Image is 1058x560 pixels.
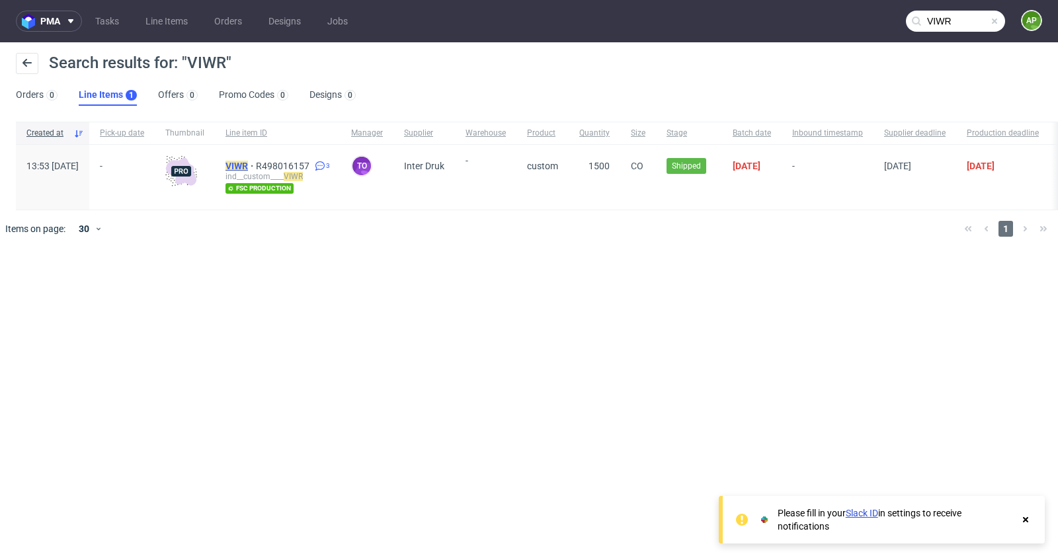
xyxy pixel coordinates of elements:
div: ind__custom____ [225,171,330,182]
a: VIWR [225,161,256,171]
span: Warehouse [466,128,506,139]
div: 1 [129,91,134,100]
span: - [466,155,506,194]
span: Quantity [579,128,610,139]
span: Line item ID [225,128,330,139]
span: fsc production [225,183,294,194]
div: 0 [280,91,285,100]
figcaption: to [352,157,371,175]
span: - [100,161,144,194]
span: Supplier [404,128,444,139]
span: CO [631,161,643,171]
a: Orders0 [16,85,58,106]
a: Line Items1 [79,85,137,106]
a: Orders [206,11,250,32]
div: Please fill in your in settings to receive notifications [778,506,1013,533]
span: Created at [26,128,68,139]
div: 0 [50,91,54,100]
a: Jobs [319,11,356,32]
span: custom [527,161,558,171]
a: 3 [312,161,330,171]
span: Batch date [733,128,771,139]
span: [DATE] [884,161,911,171]
span: Search results for: "VIWR" [49,54,231,72]
span: [DATE] [733,161,760,171]
span: Items on page: [5,222,65,235]
div: 0 [348,91,352,100]
a: R498016157 [256,161,312,171]
span: 3 [326,161,330,171]
img: Slack [758,513,771,526]
mark: VIWR [284,172,303,181]
div: 0 [190,91,194,100]
a: Tasks [87,11,127,32]
a: Slack ID [846,508,878,518]
span: Thumbnail [165,128,204,139]
span: Product [527,128,558,139]
span: [DATE] [967,161,995,171]
span: 1500 [589,161,610,171]
img: logo [22,14,40,29]
span: Production deadline [967,128,1039,139]
span: Pick-up date [100,128,144,139]
span: pma [40,17,60,26]
span: Manager [351,128,383,139]
span: Size [631,128,645,139]
span: Shipped [672,160,701,172]
span: 1 [998,221,1013,237]
img: pro-icon.017ec5509f39f3e742e3.png [165,155,197,187]
a: Designs [261,11,309,32]
span: Supplier deadline [884,128,946,139]
a: Offers0 [158,85,198,106]
a: Designs0 [309,85,356,106]
span: - [792,161,863,194]
mark: VIWR [225,161,248,171]
span: Inter Druk [404,161,444,171]
div: 30 [71,220,95,238]
span: Stage [667,128,712,139]
a: Promo Codes0 [219,85,288,106]
span: 13:53 [DATE] [26,161,79,171]
figcaption: AP [1022,11,1041,30]
a: Line Items [138,11,196,32]
span: Inbound timestamp [792,128,863,139]
button: pma [16,11,82,32]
